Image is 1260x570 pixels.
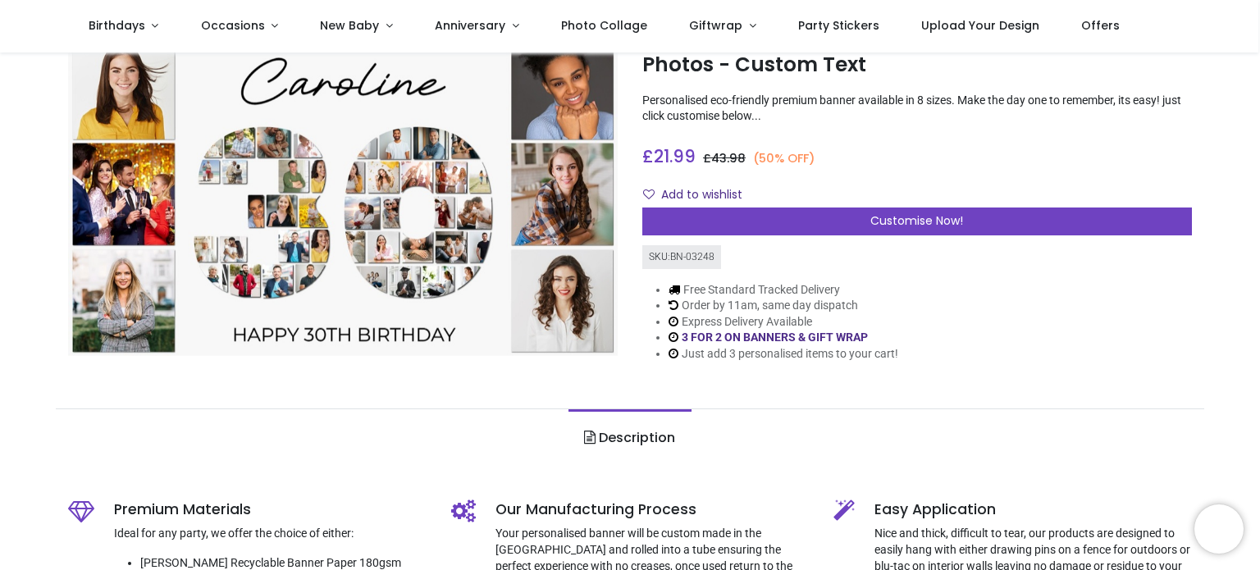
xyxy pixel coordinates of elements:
[642,245,721,269] div: SKU: BN-03248
[870,212,963,229] span: Customise Now!
[753,150,815,167] small: (50% OFF)
[669,346,898,363] li: Just add 3 personalised items to your cart!
[1194,504,1244,554] iframe: Brevo live chat
[89,17,145,34] span: Birthdays
[114,526,427,542] p: Ideal for any party, we offer the choice of either:
[669,314,898,331] li: Express Delivery Available
[68,33,618,356] img: Personalised 30th Birthday Photo Banner - Add Photos - Custom Text
[643,189,655,200] i: Add to wishlist
[114,499,427,520] h5: Premium Materials
[689,17,742,34] span: Giftwrap
[654,144,696,168] span: 21.99
[642,93,1192,125] p: Personalised eco-friendly premium banner available in 8 sizes. Make the day one to remember, its ...
[874,499,1192,520] h5: Easy Application
[669,282,898,299] li: Free Standard Tracked Delivery
[642,144,696,168] span: £
[435,17,505,34] span: Anniversary
[642,181,756,209] button: Add to wishlistAdd to wishlist
[568,409,691,467] a: Description
[682,331,868,344] a: 3 FOR 2 ON BANNERS & GIFT WRAP
[703,150,746,166] span: £
[669,298,898,314] li: Order by 11am, same day dispatch
[561,17,647,34] span: Photo Collage
[201,17,265,34] span: Occasions
[798,17,879,34] span: Party Stickers
[320,17,379,34] span: New Baby
[711,150,746,166] span: 43.98
[1081,17,1120,34] span: Offers
[495,499,810,520] h5: Our Manufacturing Process
[921,17,1039,34] span: Upload Your Design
